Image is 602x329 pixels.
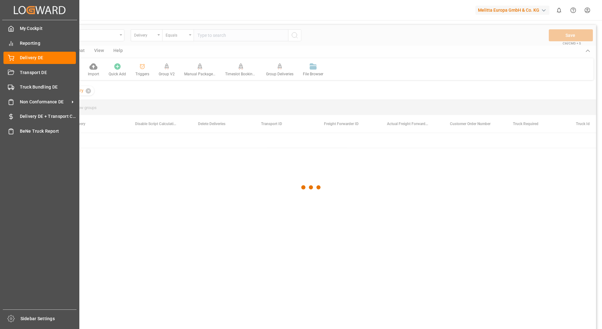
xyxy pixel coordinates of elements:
[3,37,76,49] a: Reporting
[3,81,76,93] a: Truck Bundling DE
[3,66,76,78] a: Transport DE
[20,128,76,135] span: BeNe Truck Report
[20,113,76,120] span: Delivery DE + Transport Cost
[3,52,76,64] a: Delivery DE
[475,6,549,15] div: Melitta Europa GmbH & Co. KG
[20,315,77,322] span: Sidebar Settings
[20,55,76,61] span: Delivery DE
[552,3,566,17] button: show 0 new notifications
[3,125,76,137] a: BeNe Truck Report
[20,25,76,32] span: My Cockpit
[20,99,70,105] span: Non Conformance DE
[566,3,580,17] button: Help Center
[20,69,76,76] span: Transport DE
[3,110,76,123] a: Delivery DE + Transport Cost
[475,4,552,16] button: Melitta Europa GmbH & Co. KG
[20,84,76,90] span: Truck Bundling DE
[3,22,76,35] a: My Cockpit
[20,40,76,47] span: Reporting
